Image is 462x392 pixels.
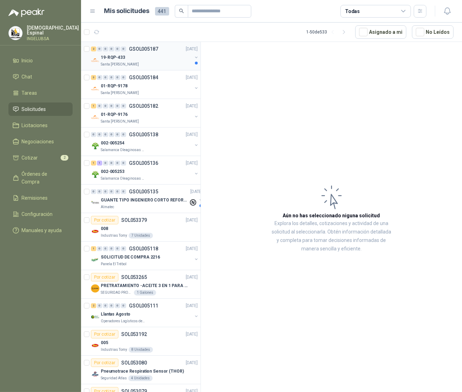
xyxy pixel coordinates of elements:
div: 7 Unidades [129,233,153,238]
div: 0 [121,104,126,108]
p: Industrias Tomy [101,233,127,238]
a: 1 0 0 0 0 0 GSOL005118[DATE] Company LogoSOLICITUD DE COMPRA 2216Panela El Trébol [91,244,199,267]
div: 1 [91,246,96,251]
p: GSOL005138 [129,132,158,137]
div: 0 [109,104,114,108]
div: 0 [91,189,96,194]
span: search [179,8,184,13]
h3: Aún no has seleccionado niguna solicitud [283,212,380,219]
img: Company Logo [9,26,22,40]
div: 0 [121,303,126,308]
div: 1 Galones [134,290,156,295]
button: Asignado a mi [355,25,406,39]
span: Órdenes de Compra [22,170,66,186]
div: Por cotizar [91,359,118,367]
div: 0 [97,46,102,51]
img: Company Logo [91,113,99,122]
a: 1 1 0 0 0 0 GSOL005136[DATE] Company Logo002-005253Salamanca Oleaginosas SAS [91,159,199,181]
p: [DATE] [186,331,198,338]
span: 441 [155,7,169,15]
p: [DATE] [186,217,198,224]
img: Logo peakr [8,8,44,17]
div: 0 [103,75,108,80]
span: Licitaciones [22,122,48,129]
img: Company Logo [91,227,99,236]
div: 0 [109,189,114,194]
p: SOL053379 [121,218,147,223]
p: GSOL005118 [129,246,158,251]
p: SOL053080 [121,360,147,365]
span: Configuración [22,210,53,218]
a: Por cotizarSOL053192[DATE] Company Logo005Industrias Tomy8 Unidades [81,327,201,356]
div: 0 [115,189,120,194]
span: Remisiones [22,194,48,202]
p: Salamanca Oleaginosas SAS [101,147,145,153]
div: 0 [103,246,108,251]
p: [DATE] [186,360,198,366]
a: Negociaciones [8,135,73,148]
a: Manuales y ayuda [8,224,73,237]
div: 0 [103,46,108,51]
div: 0 [109,75,114,80]
div: 0 [97,132,102,137]
p: SOL053192 [121,332,147,337]
p: GSOL005187 [129,46,158,51]
div: 0 [103,104,108,108]
a: Configuración [8,207,73,221]
p: SEGURIDAD PROVISER LTDA [101,290,133,295]
span: 2 [61,155,68,161]
span: Solicitudes [22,105,46,113]
img: Company Logo [91,341,99,350]
img: Company Logo [91,256,99,264]
a: Solicitudes [8,102,73,116]
div: 0 [103,132,108,137]
a: 0 0 0 0 0 0 GSOL005138[DATE] Company Logo002-005254Salamanca Oleaginosas SAS [91,130,199,153]
div: Por cotizar [91,273,118,281]
p: SOLICITUD DE COMPRA 2216 [101,254,160,261]
div: 0 [115,132,120,137]
p: [DATE] [186,245,198,252]
div: 1 - 50 de 533 [306,26,350,38]
span: Inicio [22,57,33,64]
p: Pneumotrace Respiration Sensor (THOR) [101,368,184,375]
p: [DATE] [186,74,198,81]
div: 0 [103,303,108,308]
div: 0 [115,46,120,51]
div: 0 [115,303,120,308]
p: Santa [PERSON_NAME] [101,90,139,96]
div: 1 [91,104,96,108]
a: 0 0 0 0 0 0 GSOL005135[DATE] Company LogoGUANTE TIPO INGENIERO CORTO REFORZADOAlmatec [91,187,204,210]
p: [DATE] [186,160,198,167]
p: SOL053265 [121,275,147,280]
p: GSOL005184 [129,75,158,80]
p: GSOL005182 [129,104,158,108]
p: GSOL005136 [129,161,158,166]
div: 0 [97,246,102,251]
div: 0 [97,189,102,194]
p: Llantas Agosto [101,311,130,318]
img: Company Logo [91,56,99,64]
p: 002-005253 [101,168,124,175]
p: [DATE] [186,131,198,138]
a: Órdenes de Compra [8,167,73,188]
a: Inicio [8,54,73,67]
img: Company Logo [91,284,99,293]
p: 002-005254 [101,140,124,147]
div: 0 [109,132,114,137]
a: Por cotizarSOL053379[DATE] Company Logo008Industrias Tomy7 Unidades [81,213,201,242]
p: 19-RQP-433 [101,54,125,61]
div: 0 [97,75,102,80]
p: GUANTE TIPO INGENIERO CORTO REFORZADO [101,197,189,204]
a: Por cotizarSOL053265[DATE] Company LogoPRETRATAMIENTO -ACEITE 3 EN 1 PARA ARMAMENTOSEGURIDAD PROV... [81,270,201,299]
p: GSOL005135 [129,189,158,194]
span: Chat [22,73,32,81]
p: Explora los detalles, cotizaciones y actividad de una solicitud al seleccionarla. Obtén informaci... [271,219,392,253]
a: 2 0 0 0 0 0 GSOL005187[DATE] Company Logo19-RQP-433Santa [PERSON_NAME] [91,45,199,67]
p: GSOL005111 [129,303,158,308]
div: 0 [115,161,120,166]
a: 1 0 0 0 0 0 GSOL005182[DATE] Company Logo01-RQP-9176Santa [PERSON_NAME] [91,102,199,124]
a: Cotizar2 [8,151,73,164]
img: Company Logo [91,370,99,378]
p: Seguridad Atlas [101,375,127,381]
p: Industrias Tomy [101,347,127,353]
